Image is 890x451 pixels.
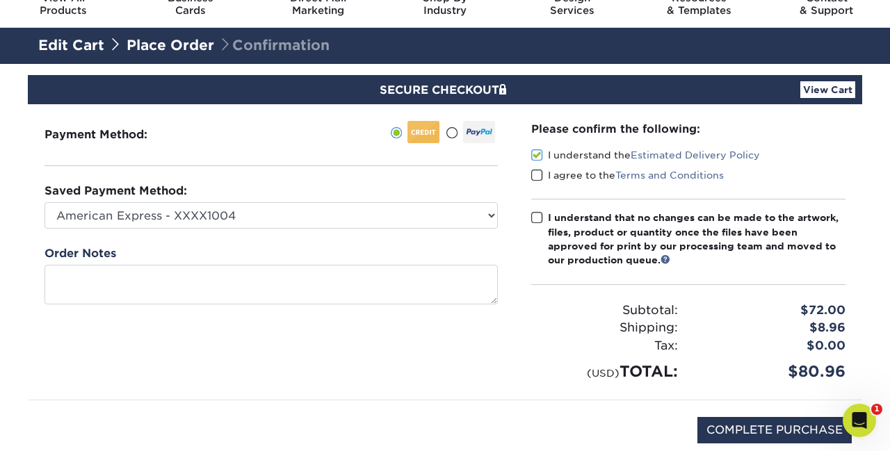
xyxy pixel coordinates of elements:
[44,128,181,141] h3: Payment Method:
[521,360,688,383] div: TOTAL:
[380,83,510,97] span: SECURE CHECKOUT
[871,404,882,415] span: 1
[631,149,760,161] a: Estimated Delivery Policy
[688,319,856,337] div: $8.96
[218,37,330,54] span: Confirmation
[521,337,688,355] div: Tax:
[531,121,845,137] div: Please confirm the following:
[587,367,620,379] small: (USD)
[521,319,688,337] div: Shipping:
[521,302,688,320] div: Subtotal:
[688,337,856,355] div: $0.00
[615,170,724,181] a: Terms and Conditions
[688,302,856,320] div: $72.00
[800,81,855,98] a: View Cart
[531,148,760,162] label: I understand the
[127,37,214,54] a: Place Order
[697,417,852,443] input: COMPLETE PURCHASE
[688,360,856,383] div: $80.96
[38,37,104,54] a: Edit Cart
[531,168,724,182] label: I agree to the
[548,211,845,268] div: I understand that no changes can be made to the artwork, files, product or quantity once the file...
[44,183,187,199] label: Saved Payment Method:
[44,245,116,262] label: Order Notes
[843,404,876,437] iframe: Intercom live chat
